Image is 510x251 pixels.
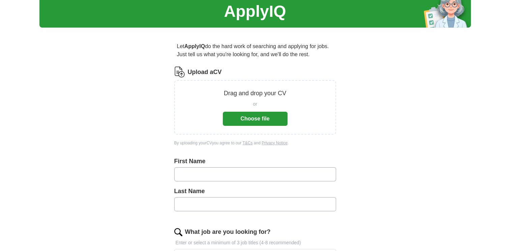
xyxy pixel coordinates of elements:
span: or [253,101,257,108]
label: Last Name [174,187,336,196]
img: search.png [174,228,182,236]
label: First Name [174,157,336,166]
strong: ApplyIQ [184,43,205,49]
p: Enter or select a minimum of 3 job titles (4-8 recommended) [174,239,336,246]
label: What job are you looking for? [185,227,271,237]
div: By uploading your CV you agree to our and . [174,140,336,146]
p: Let do the hard work of searching and applying for jobs. Just tell us what you're looking for, an... [174,40,336,61]
button: Choose file [223,112,288,126]
a: Privacy Notice [262,141,288,145]
p: Drag and drop your CV [224,89,286,98]
label: Upload a CV [188,68,222,77]
img: CV Icon [174,67,185,77]
a: T&Cs [242,141,252,145]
